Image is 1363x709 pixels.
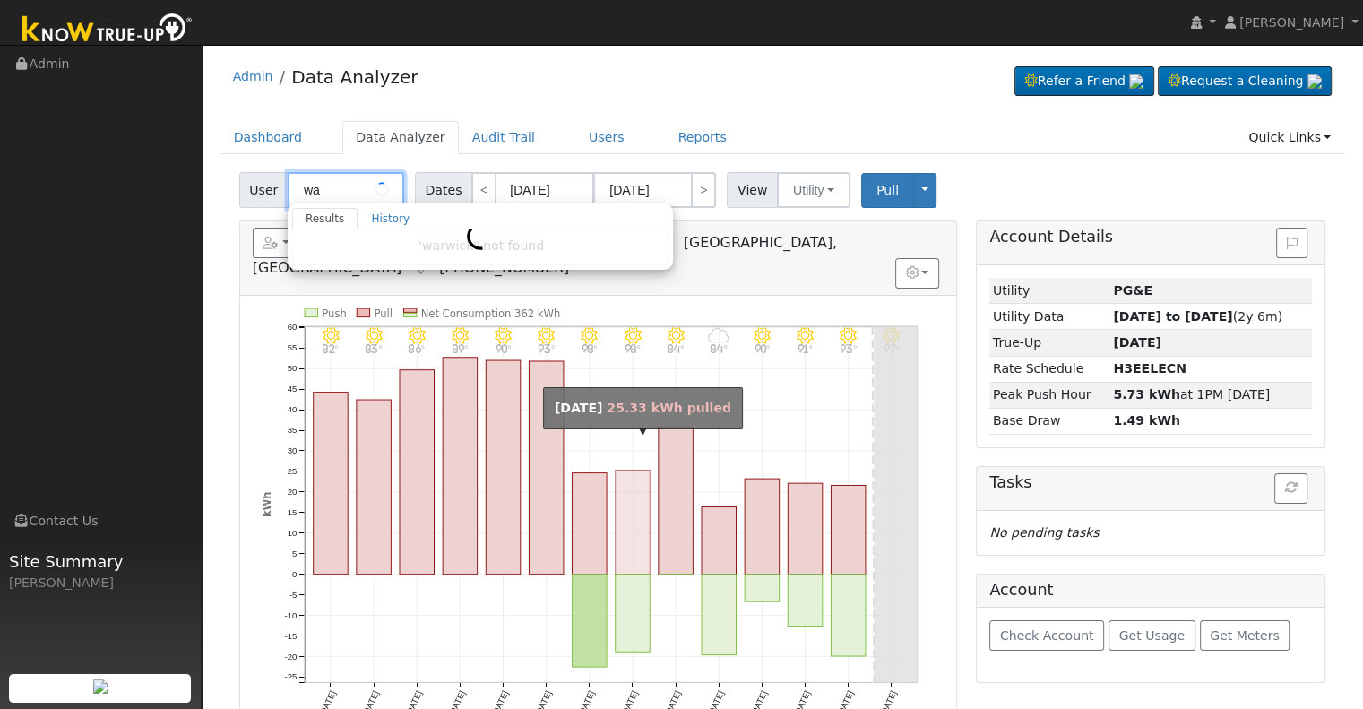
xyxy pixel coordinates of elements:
rect: onclick="" [572,473,607,575]
a: Users [575,121,638,154]
i: 9/17 - Clear [624,327,641,344]
i: 9/10 - MostlyClear [322,327,339,344]
i: 9/13 - Clear [452,327,469,344]
span: Get Usage [1119,628,1185,643]
a: Audit Trail [459,121,548,154]
td: Utility [989,278,1109,304]
td: Rate Schedule [989,356,1109,382]
text: 50 [287,363,297,373]
text: 5 [292,549,297,558]
text: Pull [374,307,393,319]
rect: onclick="" [616,575,651,653]
text: 40 [287,404,297,414]
button: Issue History [1276,228,1307,258]
h5: Account Details [989,228,1312,246]
i: 9/22 - Clear [840,327,857,344]
text: -10 [284,610,297,620]
p: 84° [660,344,691,354]
img: retrieve [1307,74,1322,89]
a: Reports [665,121,740,154]
p: 83° [358,344,389,354]
strong: 1.49 kWh [1113,413,1180,428]
i: 9/15 - Clear [538,327,555,344]
i: 9/21 - Clear [797,327,814,344]
rect: onclick="" [745,479,780,575]
rect: onclick="" [831,575,866,656]
p: 82° [315,344,346,354]
strong: 5.73 kWh [1113,387,1180,402]
text: 30 [287,445,297,455]
span: [PERSON_NAME] [1239,15,1344,30]
a: Request a Cleaning [1158,66,1332,97]
text: -5 [289,590,298,600]
text: 15 [287,507,297,517]
button: Utility [777,172,850,208]
i: No pending tasks [989,525,1099,540]
span: 25.33 kWh pulled [607,401,731,415]
rect: onclick="" [659,575,694,575]
a: < [471,172,496,208]
a: > [691,172,716,208]
td: Base Draw [989,408,1109,434]
rect: onclick="" [572,575,607,667]
span: Get Meters [1210,628,1280,643]
i: 9/20 - Clear [754,327,771,344]
span: Site Summary [9,549,192,574]
input: Select a User [288,172,404,208]
span: (2y 6m) [1113,309,1282,324]
text: -25 [284,671,297,681]
a: Data Analyzer [342,121,459,154]
strong: [DATE] [555,401,603,415]
p: 93° [833,344,864,354]
p: 91° [790,344,821,354]
td: Peak Push Hour [989,382,1109,408]
button: Get Usage [1109,620,1195,651]
a: Admin [233,69,273,83]
text: 25 [287,466,297,476]
img: retrieve [1129,74,1143,89]
rect: onclick="" [529,361,564,575]
rect: onclick="" [831,485,866,574]
a: History [358,208,423,229]
text: -15 [284,631,297,641]
rect: onclick="" [788,483,823,575]
text: 0 [292,569,297,579]
p: 86° [401,344,432,354]
a: Quick Links [1235,121,1344,154]
text: Push [322,307,347,319]
rect: onclick="" [313,392,348,574]
i: 9/11 - Clear [365,327,382,344]
i: 9/12 - Clear [409,327,426,344]
p: 90° [488,344,519,354]
text: 20 [287,487,297,497]
rect: onclick="" [486,360,521,575]
text: kWh [260,491,272,517]
i: 9/18 - Clear [668,327,685,344]
p: 93° [531,344,562,354]
span: View [727,172,778,208]
p: 90° [747,344,778,354]
i: 9/16 - Clear [581,327,598,344]
rect: onclick="" [702,575,737,655]
strong: ID: 16546544, authorized: 04/14/25 [1113,283,1152,298]
img: retrieve [93,679,108,694]
p: 89° [444,344,475,354]
button: Check Account [989,620,1104,651]
span: Pull [876,183,899,197]
strong: [DATE] to [DATE] [1113,309,1232,324]
h5: Account [989,581,1053,599]
p: 98° [574,344,605,354]
img: Know True-Up [13,10,202,50]
text: 10 [287,528,297,538]
text: Net Consumption 362 kWh [420,307,560,319]
a: Login As (last Never) [655,233,675,251]
rect: onclick="" [400,370,435,575]
strong: [DATE] [1113,335,1161,350]
rect: onclick="" [659,427,694,574]
a: Results [292,208,358,229]
a: Dashboard [220,121,316,154]
rect: onclick="" [443,358,478,575]
span: User [239,172,289,208]
p: 98° [617,344,648,354]
button: Refresh [1274,473,1307,504]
